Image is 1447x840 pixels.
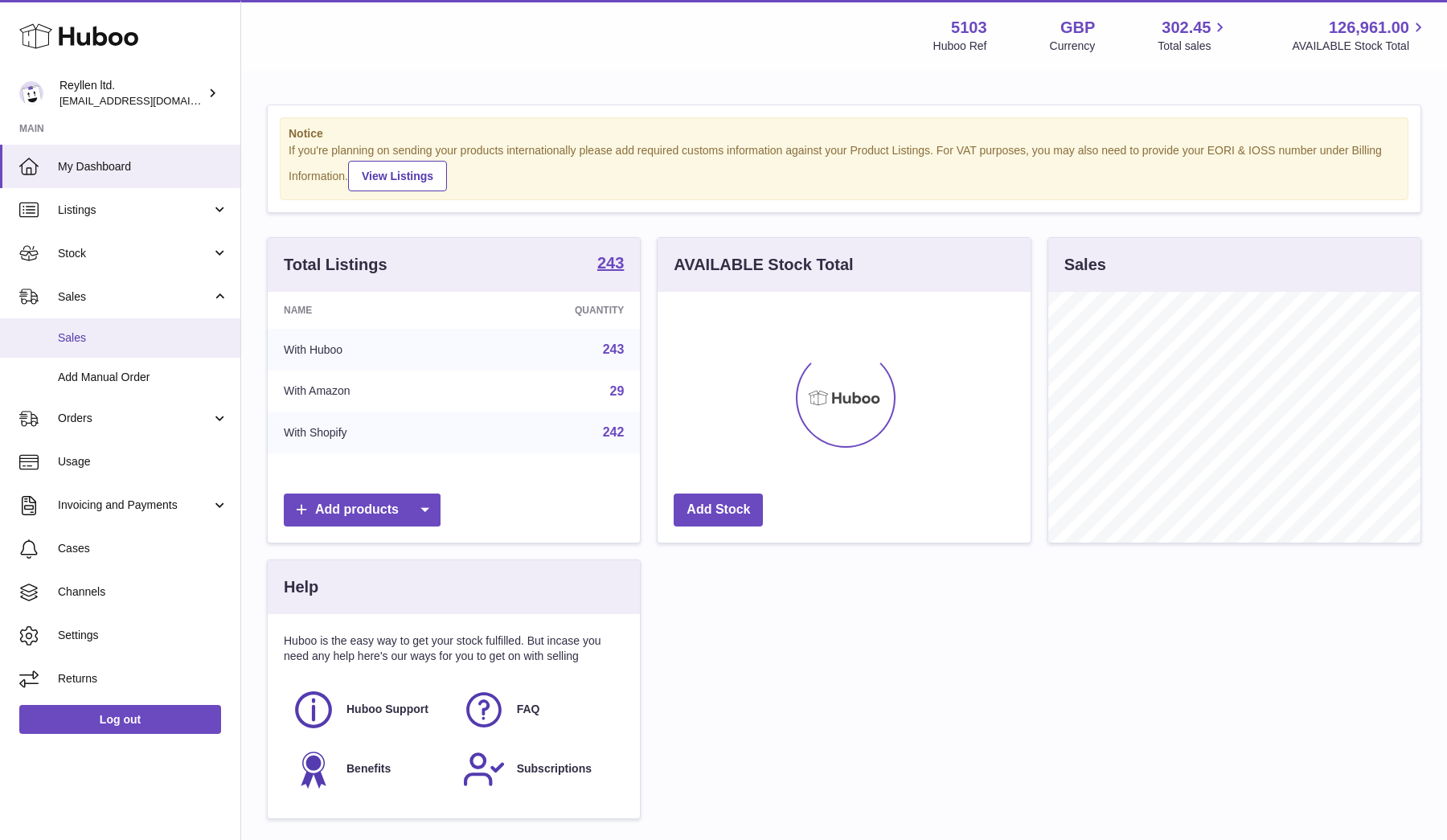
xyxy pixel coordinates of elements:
[1162,17,1211,39] span: 302.45
[603,342,625,356] a: 243
[268,412,472,453] td: With Shopify
[268,371,472,412] td: With Amazon
[1158,39,1229,54] span: Total sales
[58,584,228,600] span: Channels
[58,671,228,686] span: Returns
[951,17,987,39] strong: 5103
[58,541,228,556] span: Cases
[19,81,43,105] img: reyllen@reyllen.com
[58,498,211,513] span: Invoicing and Payments
[1292,39,1428,54] span: AVAILABLE Stock Total
[268,292,472,329] th: Name
[517,761,592,776] span: Subscriptions
[674,494,763,527] a: Add Stock
[58,159,228,174] span: My Dashboard
[610,384,625,398] a: 29
[1292,17,1428,54] a: 126,961.00 AVAILABLE Stock Total
[58,411,211,426] span: Orders
[1158,17,1229,54] a: 302.45 Total sales
[284,254,387,276] h3: Total Listings
[933,39,987,54] div: Huboo Ref
[517,702,540,717] span: FAQ
[289,143,1400,191] div: If you're planning on sending your products internationally please add required customs informati...
[346,702,428,717] span: Huboo Support
[58,628,228,643] span: Settings
[59,78,204,109] div: Reyllen ltd.
[284,494,441,527] a: Add products
[59,94,236,107] span: [EMAIL_ADDRESS][DOMAIN_NAME]
[58,246,211,261] span: Stock
[1060,17,1095,39] strong: GBP
[284,633,624,664] p: Huboo is the easy way to get your stock fulfilled. But incase you need any help here's our ways f...
[292,688,446,731] a: Huboo Support
[346,761,391,776] span: Benefits
[1050,39,1096,54] div: Currency
[462,748,617,791] a: Subscriptions
[462,688,617,731] a: FAQ
[348,161,447,191] a: View Listings
[58,289,211,305] span: Sales
[289,126,1400,141] strong: Notice
[284,576,318,598] h3: Help
[58,454,228,469] span: Usage
[674,254,853,276] h3: AVAILABLE Stock Total
[1329,17,1409,39] span: 126,961.00
[1064,254,1106,276] h3: Sales
[597,255,624,271] strong: 243
[292,748,446,791] a: Benefits
[58,203,211,218] span: Listings
[268,329,472,371] td: With Huboo
[19,705,221,734] a: Log out
[597,255,624,274] a: 243
[58,330,228,346] span: Sales
[58,370,228,385] span: Add Manual Order
[472,292,641,329] th: Quantity
[603,425,625,439] a: 242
